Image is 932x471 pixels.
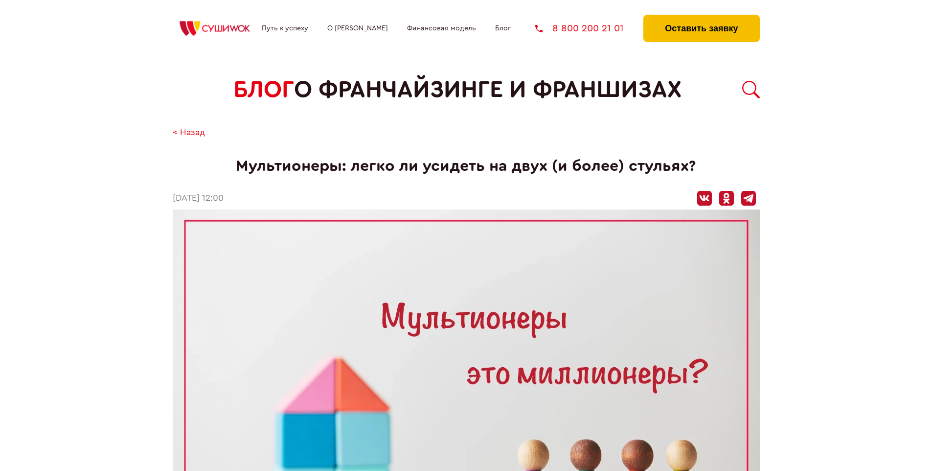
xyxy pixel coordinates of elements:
span: БЛОГ [233,76,294,103]
a: 8 800 200 21 01 [535,24,624,33]
button: Оставить заявку [643,15,759,42]
a: < Назад [173,128,205,138]
a: Путь к успеху [262,24,308,32]
time: [DATE] 12:00 [173,193,224,204]
a: Финансовая модель [407,24,476,32]
h1: Мультионеры: легко ли усидеть на двух (и более) стульях? [173,157,760,175]
span: 8 800 200 21 01 [552,24,624,33]
span: о франчайзинге и франшизах [294,76,682,103]
a: Блог [495,24,511,32]
a: О [PERSON_NAME] [327,24,388,32]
